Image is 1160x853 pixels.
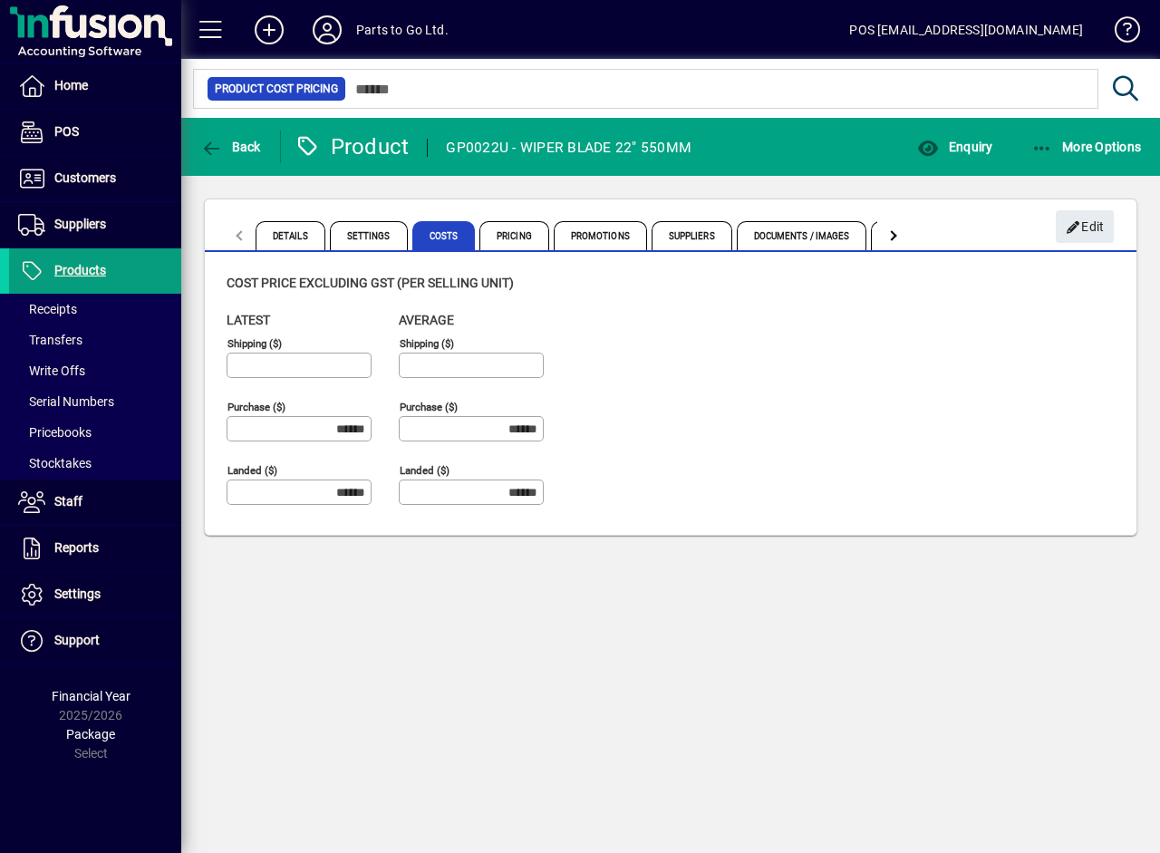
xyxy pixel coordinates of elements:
[227,337,282,350] mat-label: Shipping ($)
[54,170,116,185] span: Customers
[871,221,972,250] span: Custom Fields
[54,586,101,601] span: Settings
[240,14,298,46] button: Add
[52,689,130,703] span: Financial Year
[200,140,261,154] span: Back
[54,124,79,139] span: POS
[400,401,458,413] mat-label: Purchase ($)
[554,221,647,250] span: Promotions
[412,221,476,250] span: Costs
[196,131,266,163] button: Back
[18,456,92,470] span: Stocktakes
[215,80,338,98] span: Product Cost Pricing
[9,110,181,155] a: POS
[652,221,732,250] span: Suppliers
[18,394,114,409] span: Serial Numbers
[9,294,181,325] a: Receipts
[181,131,281,163] app-page-header-button: Back
[9,526,181,571] a: Reports
[1056,210,1114,243] button: Edit
[1031,140,1142,154] span: More Options
[399,313,454,327] span: Average
[913,131,997,163] button: Enquiry
[54,217,106,231] span: Suppliers
[227,464,277,477] mat-label: Landed ($)
[227,276,514,290] span: Cost price excluding GST (per selling unit)
[1101,4,1137,63] a: Knowledge Base
[9,355,181,386] a: Write Offs
[400,337,454,350] mat-label: Shipping ($)
[479,221,549,250] span: Pricing
[227,313,270,327] span: Latest
[9,156,181,201] a: Customers
[66,727,115,742] span: Package
[356,15,449,44] div: Parts to Go Ltd.
[298,14,356,46] button: Profile
[9,417,181,448] a: Pricebooks
[1027,131,1146,163] button: More Options
[54,633,100,647] span: Support
[9,386,181,417] a: Serial Numbers
[18,333,82,347] span: Transfers
[400,464,449,477] mat-label: Landed ($)
[9,325,181,355] a: Transfers
[849,15,1083,44] div: POS [EMAIL_ADDRESS][DOMAIN_NAME]
[9,448,181,479] a: Stocktakes
[1066,212,1105,242] span: Edit
[295,132,410,161] div: Product
[54,78,88,92] span: Home
[18,425,92,440] span: Pricebooks
[737,221,867,250] span: Documents / Images
[9,480,181,525] a: Staff
[917,140,992,154] span: Enquiry
[9,202,181,247] a: Suppliers
[9,63,181,109] a: Home
[256,221,325,250] span: Details
[54,263,106,277] span: Products
[9,618,181,664] a: Support
[54,540,99,555] span: Reports
[9,572,181,617] a: Settings
[18,302,77,316] span: Receipts
[54,494,82,509] span: Staff
[330,221,408,250] span: Settings
[446,133,691,162] div: GP0022U - WIPER BLADE 22" 550MM
[227,401,285,413] mat-label: Purchase ($)
[18,363,85,378] span: Write Offs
